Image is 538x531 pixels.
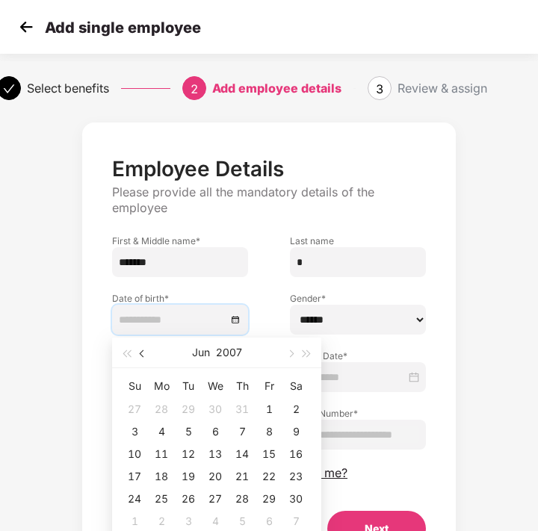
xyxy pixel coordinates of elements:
[260,400,278,418] div: 1
[202,488,229,510] td: 2007-06-27
[256,465,282,488] td: 2007-06-22
[152,512,170,530] div: 2
[179,490,197,508] div: 26
[148,443,175,465] td: 2007-06-11
[229,443,256,465] td: 2007-06-14
[282,374,309,398] th: Sa
[148,398,175,420] td: 2007-05-28
[256,443,282,465] td: 2007-06-15
[126,512,143,530] div: 1
[282,420,309,443] td: 2007-06-09
[256,420,282,443] td: 2007-06-08
[148,488,175,510] td: 2007-06-25
[229,374,256,398] th: Th
[148,465,175,488] td: 2007-06-18
[256,398,282,420] td: 2007-06-01
[290,292,426,305] label: Gender
[233,490,251,508] div: 28
[287,512,305,530] div: 7
[233,512,251,530] div: 5
[290,407,426,420] label: Phone Number
[202,443,229,465] td: 2007-06-13
[202,465,229,488] td: 2007-06-20
[175,398,202,420] td: 2007-05-29
[121,420,148,443] td: 2007-06-03
[206,445,224,463] div: 13
[216,338,242,367] button: 2007
[126,400,143,418] div: 27
[206,490,224,508] div: 27
[191,81,198,96] span: 2
[121,465,148,488] td: 2007-06-17
[27,76,109,100] div: Select benefits
[175,443,202,465] td: 2007-06-12
[112,184,426,216] p: Please provide all the mandatory details of the employee
[121,374,148,398] th: Su
[206,400,224,418] div: 30
[290,235,426,247] label: Last name
[192,338,210,367] button: Jun
[206,423,224,441] div: 6
[282,465,309,488] td: 2007-06-23
[206,512,224,530] div: 4
[256,374,282,398] th: Fr
[233,400,251,418] div: 31
[290,350,426,362] label: Joining Date
[287,468,305,485] div: 23
[260,423,278,441] div: 8
[126,445,143,463] div: 10
[112,292,248,305] label: Date of birth
[112,235,248,247] label: First & Middle name
[202,398,229,420] td: 2007-05-30
[376,81,383,96] span: 3
[260,490,278,508] div: 29
[152,445,170,463] div: 11
[212,76,341,100] div: Add employee details
[175,465,202,488] td: 2007-06-19
[287,400,305,418] div: 2
[229,488,256,510] td: 2007-06-28
[233,423,251,441] div: 7
[229,398,256,420] td: 2007-05-31
[112,156,426,181] p: Employee Details
[233,445,251,463] div: 14
[229,420,256,443] td: 2007-06-07
[152,490,170,508] div: 25
[152,400,170,418] div: 28
[121,488,148,510] td: 2007-06-24
[256,488,282,510] td: 2007-06-29
[287,423,305,441] div: 9
[148,420,175,443] td: 2007-06-04
[15,16,37,38] img: svg+xml;base64,PHN2ZyB4bWxucz0iaHR0cDovL3d3dy53My5vcmcvMjAwMC9zdmciIHdpZHRoPSIzMCIgaGVpZ2h0PSIzMC...
[179,423,197,441] div: 5
[260,445,278,463] div: 15
[260,512,278,530] div: 6
[3,83,15,95] span: check
[398,76,487,100] div: Review & assign
[121,443,148,465] td: 2007-06-10
[179,400,197,418] div: 29
[175,420,202,443] td: 2007-06-05
[282,488,309,510] td: 2007-06-30
[233,468,251,485] div: 21
[229,465,256,488] td: 2007-06-21
[287,445,305,463] div: 16
[202,374,229,398] th: We
[282,398,309,420] td: 2007-06-02
[179,512,197,530] div: 3
[282,443,309,465] td: 2007-06-16
[179,445,197,463] div: 12
[152,423,170,441] div: 4
[175,488,202,510] td: 2007-06-26
[202,420,229,443] td: 2007-06-06
[152,468,170,485] div: 18
[45,19,201,37] p: Add single employee
[126,468,143,485] div: 17
[148,374,175,398] th: Mo
[175,374,202,398] th: Tu
[287,490,305,508] div: 30
[126,490,143,508] div: 24
[179,468,197,485] div: 19
[121,398,148,420] td: 2007-05-27
[126,423,143,441] div: 3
